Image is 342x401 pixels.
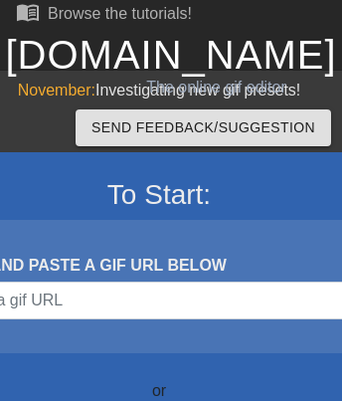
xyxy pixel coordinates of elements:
button: Send Feedback/Suggestion [76,109,331,146]
span: Send Feedback/Suggestion [91,115,315,140]
a: [DOMAIN_NAME] [5,33,336,77]
div: Browse the tutorials! [48,5,192,22]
